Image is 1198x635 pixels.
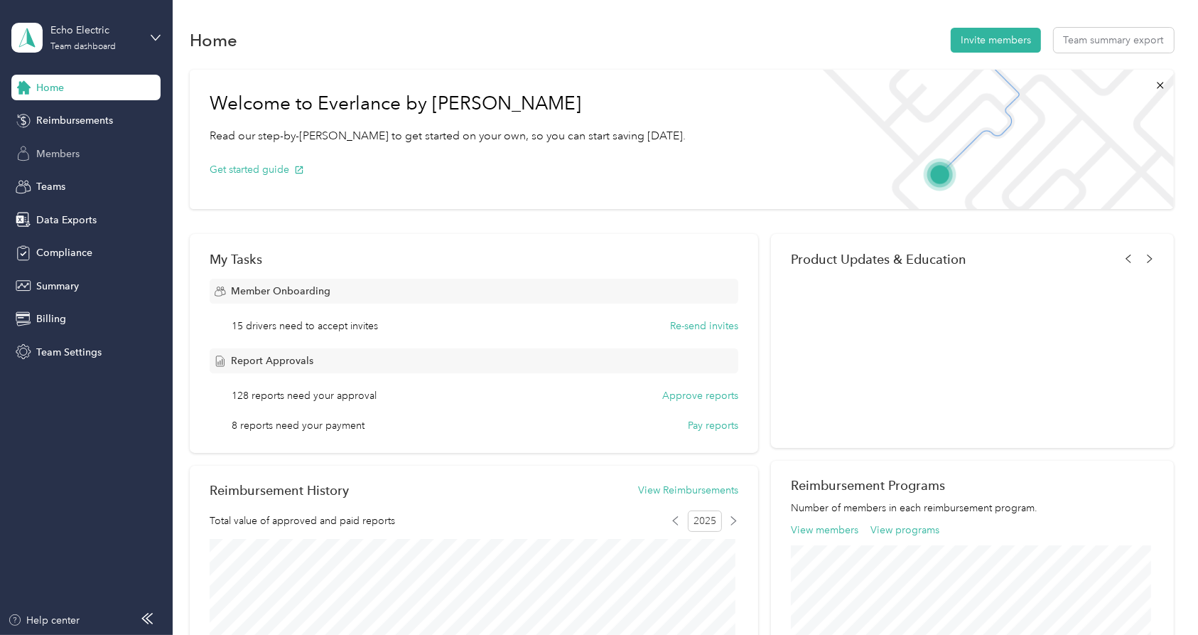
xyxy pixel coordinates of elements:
span: 8 reports need your payment [232,418,365,433]
div: Team dashboard [50,43,116,51]
button: Pay reports [688,418,738,433]
h2: Reimbursement History [210,483,349,498]
span: 15 drivers need to accept invites [232,319,379,333]
span: Summary [36,279,79,294]
span: Home [36,80,64,95]
h1: Welcome to Everlance by [PERSON_NAME] [210,92,686,115]
button: View members [791,523,858,538]
span: Members [36,146,80,161]
p: Number of members in each reimbursement program. [791,501,1154,516]
button: Help center [8,613,80,628]
div: Echo Electric [50,23,139,38]
button: Re-send invites [670,319,738,333]
button: View programs [870,523,939,538]
button: Team summary export [1054,28,1174,53]
span: Member Onboarding [231,284,330,299]
h1: Home [190,33,237,48]
span: Total value of approved and paid reports [210,513,395,528]
span: Data Exports [36,213,97,228]
iframe: Everlance-gr Chat Button Frame [1118,555,1198,635]
span: Teams [36,179,65,194]
h2: Reimbursement Programs [791,478,1154,493]
span: 2025 [688,511,722,532]
p: Read our step-by-[PERSON_NAME] to get started on your own, so you can start saving [DATE]. [210,127,686,145]
span: Report Approvals [231,353,313,368]
button: Invite members [951,28,1041,53]
div: My Tasks [210,252,738,267]
img: Welcome to everlance [809,70,1173,209]
span: Reimbursements [36,113,113,128]
span: Billing [36,311,66,326]
span: 128 reports need your approval [232,388,377,403]
button: Get started guide [210,162,304,177]
span: Team Settings [36,345,102,360]
span: Product Updates & Education [791,252,966,267]
span: Compliance [36,245,92,260]
button: View Reimbursements [638,483,738,498]
button: Approve reports [662,388,738,403]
